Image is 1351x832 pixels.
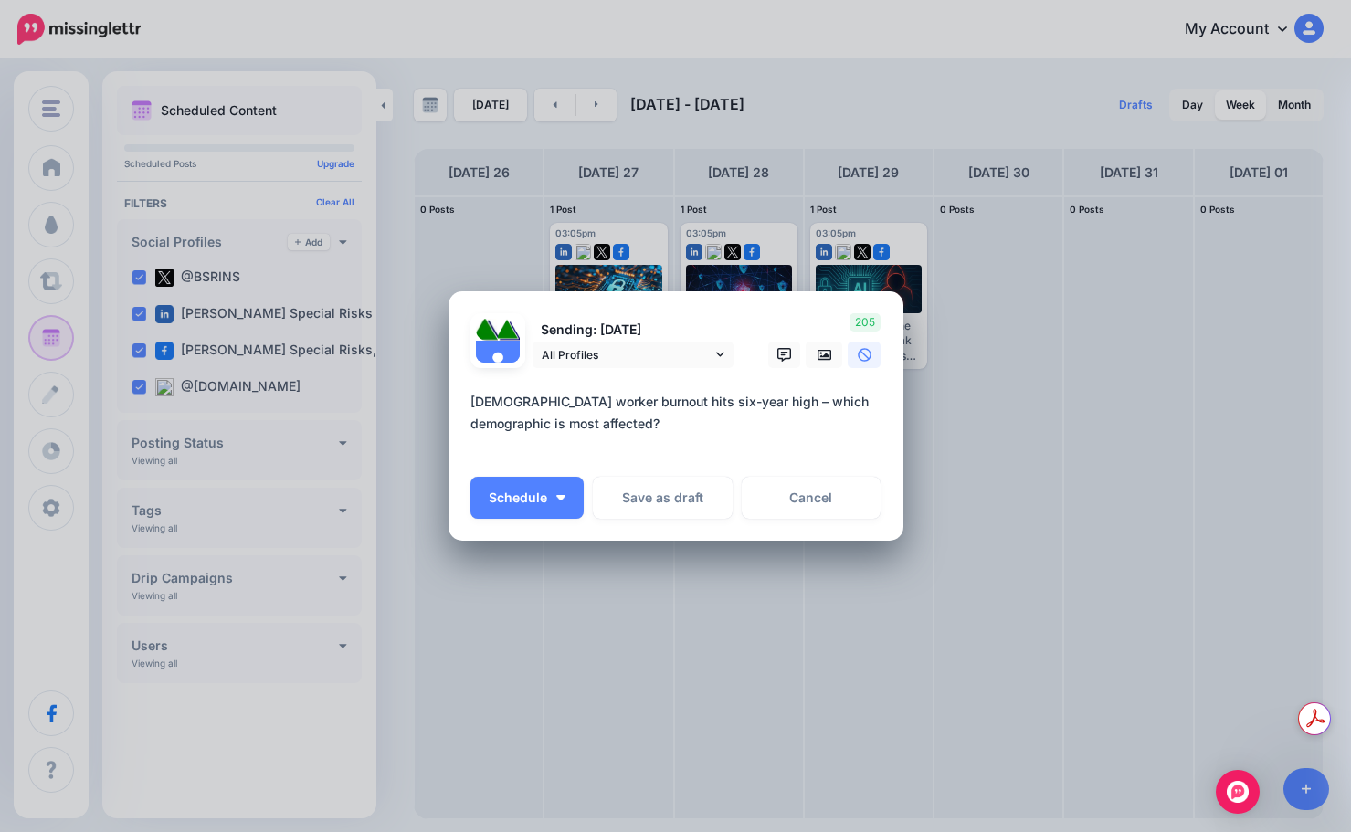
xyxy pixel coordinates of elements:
[470,391,891,435] div: [DEMOGRAPHIC_DATA] worker burnout hits six-year high – which demographic is most affected?
[533,342,734,368] a: All Profiles
[556,495,565,500] img: arrow-down-white.png
[476,341,520,384] img: user_default_image.png
[498,319,520,341] img: 1Q3z5d12-75797.jpg
[533,320,734,341] p: Sending: [DATE]
[489,491,547,504] span: Schedule
[1216,770,1260,814] div: Open Intercom Messenger
[742,477,881,519] a: Cancel
[470,477,584,519] button: Schedule
[476,319,498,341] img: 379531_475505335829751_837246864_n-bsa122537.jpg
[542,345,712,364] span: All Profiles
[593,477,733,519] button: Save as draft
[850,313,881,332] span: 205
